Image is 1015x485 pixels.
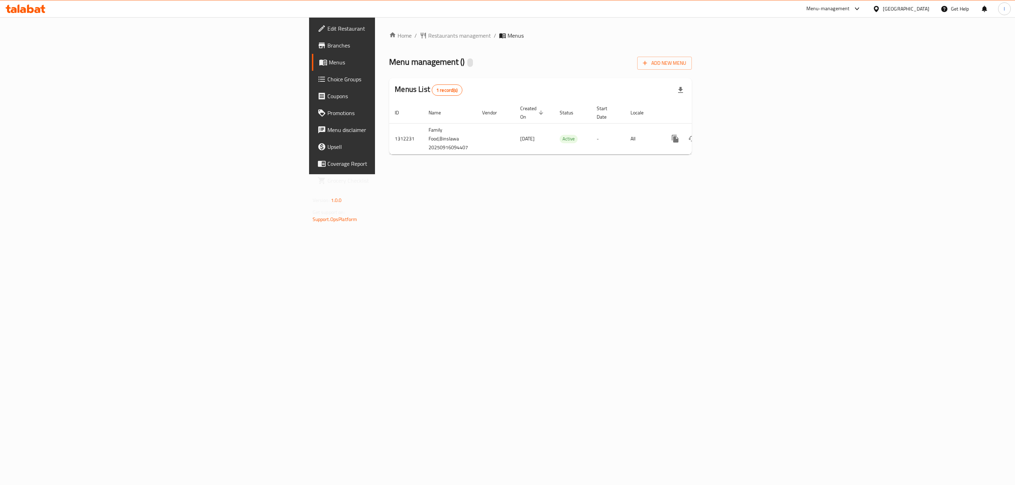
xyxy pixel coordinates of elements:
span: Version: [313,196,330,205]
a: Promotions [312,105,479,121]
div: Export file [672,82,689,99]
h2: Menus List [395,84,462,96]
span: Menu disclaimer [327,126,473,134]
span: Edit Restaurant [327,24,473,33]
span: Branches [327,41,473,50]
a: Menu disclaimer [312,121,479,138]
span: ID [395,108,408,117]
table: enhanced table [389,102,740,155]
span: Start Date [597,104,616,121]
div: Menu-management [806,5,850,13]
a: Edit Restaurant [312,20,479,37]
span: Active [560,135,578,143]
span: Grocery Checklist [327,176,473,185]
button: more [667,130,684,147]
li: / [494,31,496,40]
span: Choice Groups [327,75,473,83]
span: 1 record(s) [432,87,462,94]
span: Add New Menu [643,59,686,68]
span: Coupons [327,92,473,100]
a: Upsell [312,138,479,155]
span: Upsell [327,143,473,151]
span: Menus [329,58,473,67]
a: Choice Groups [312,71,479,88]
a: Menus [312,54,479,71]
a: Branches [312,37,479,54]
span: Get support on: [313,208,345,217]
span: Status [560,108,583,117]
a: Coverage Report [312,155,479,172]
a: Grocery Checklist [312,172,479,189]
td: - [591,123,625,154]
span: Menus [508,31,524,40]
span: Locale [630,108,653,117]
span: Promotions [327,109,473,117]
span: Coverage Report [327,159,473,168]
span: 1.0.0 [331,196,342,205]
span: l [1004,5,1005,13]
span: Created On [520,104,546,121]
div: Total records count [432,84,462,96]
a: Coupons [312,88,479,105]
span: [DATE] [520,134,535,143]
button: Change Status [684,130,701,147]
td: All [625,123,661,154]
button: Add New Menu [637,57,692,70]
a: Support.OpsPlatform [313,215,357,224]
span: Name [429,108,450,117]
nav: breadcrumb [389,31,692,40]
span: Vendor [482,108,506,117]
div: [GEOGRAPHIC_DATA] [883,5,929,13]
th: Actions [661,102,740,124]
